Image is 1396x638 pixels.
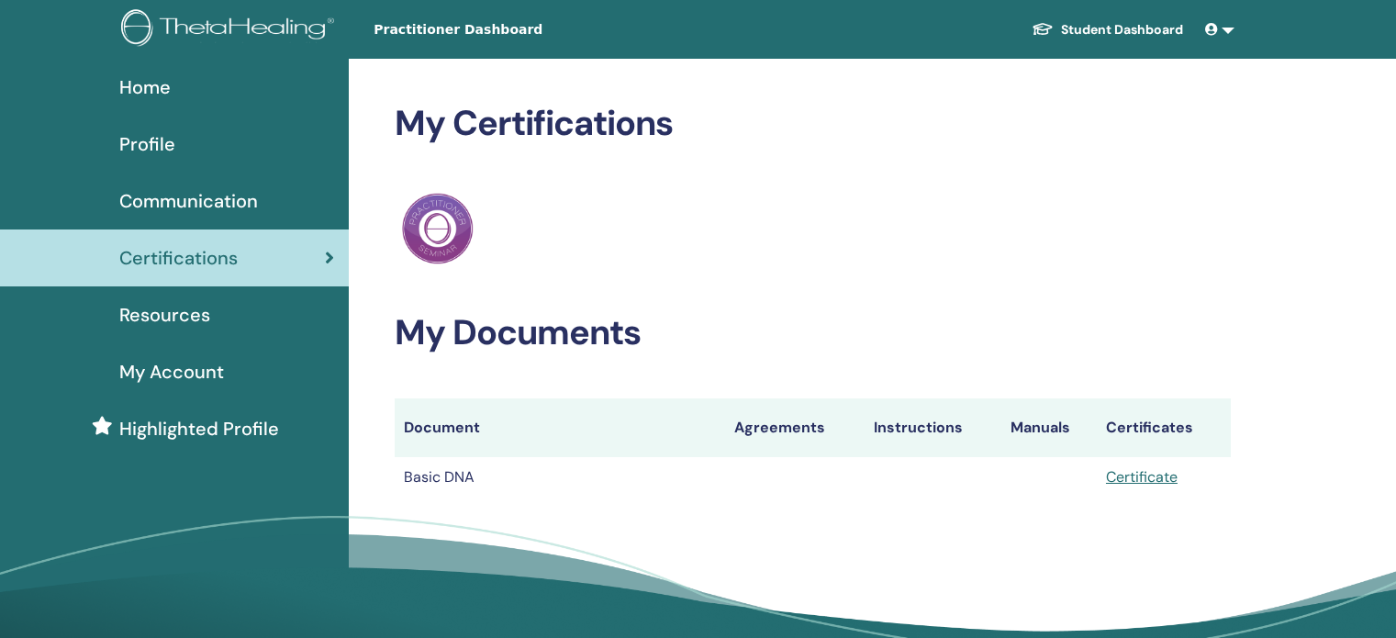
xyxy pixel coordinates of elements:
th: Instructions [865,398,1001,457]
th: Manuals [1001,398,1097,457]
span: Home [119,73,171,101]
th: Document [395,398,725,457]
span: Communication [119,187,258,215]
a: Student Dashboard [1017,13,1198,47]
span: Certifications [119,244,238,272]
span: Highlighted Profile [119,415,279,442]
td: Basic DNA [395,457,725,498]
h2: My Certifications [395,103,1231,145]
span: Profile [119,130,175,158]
a: Certificate [1106,467,1178,487]
th: Certificates [1097,398,1231,457]
span: My Account [119,358,224,386]
img: Practitioner [402,193,474,264]
img: logo.png [121,9,341,50]
span: Practitioner Dashboard [374,20,649,39]
img: graduation-cap-white.svg [1032,21,1054,37]
th: Agreements [725,398,865,457]
h2: My Documents [395,312,1231,354]
span: Resources [119,301,210,329]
